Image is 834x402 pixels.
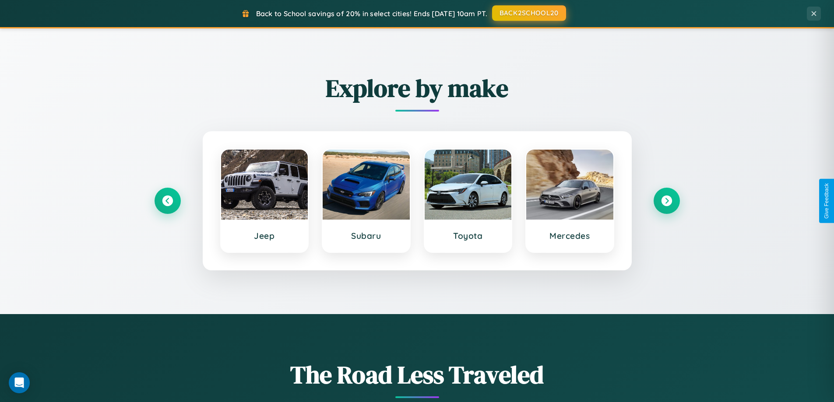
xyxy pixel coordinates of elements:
[331,231,401,241] h3: Subaru
[823,183,830,219] div: Give Feedback
[230,231,299,241] h3: Jeep
[155,71,680,105] h2: Explore by make
[9,372,30,393] div: Open Intercom Messenger
[433,231,503,241] h3: Toyota
[155,358,680,392] h1: The Road Less Traveled
[256,9,487,18] span: Back to School savings of 20% in select cities! Ends [DATE] 10am PT.
[535,231,605,241] h3: Mercedes
[492,5,566,21] button: BACK2SCHOOL20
